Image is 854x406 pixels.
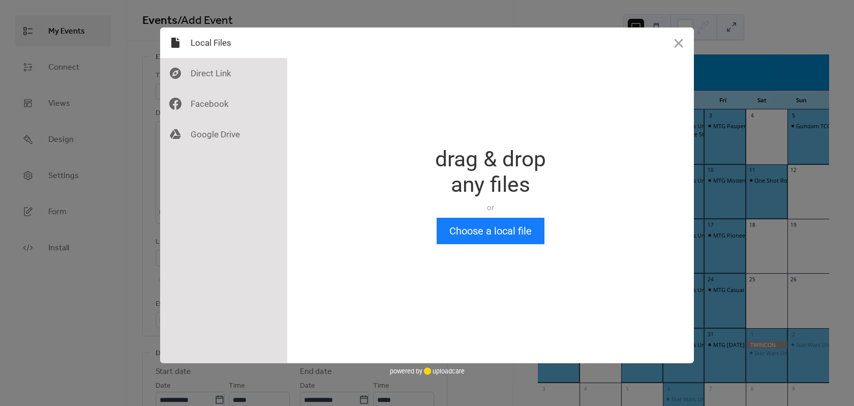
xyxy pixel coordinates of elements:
div: Local Files [160,27,287,58]
div: Direct Link [160,58,287,89]
div: Google Drive [160,119,287,150]
div: drag & drop any files [435,147,546,197]
button: Close [663,27,694,58]
button: Choose a local file [437,218,544,244]
a: uploadcare [422,367,465,375]
div: powered by [390,363,465,379]
div: Facebook [160,89,287,119]
div: or [435,202,546,213]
